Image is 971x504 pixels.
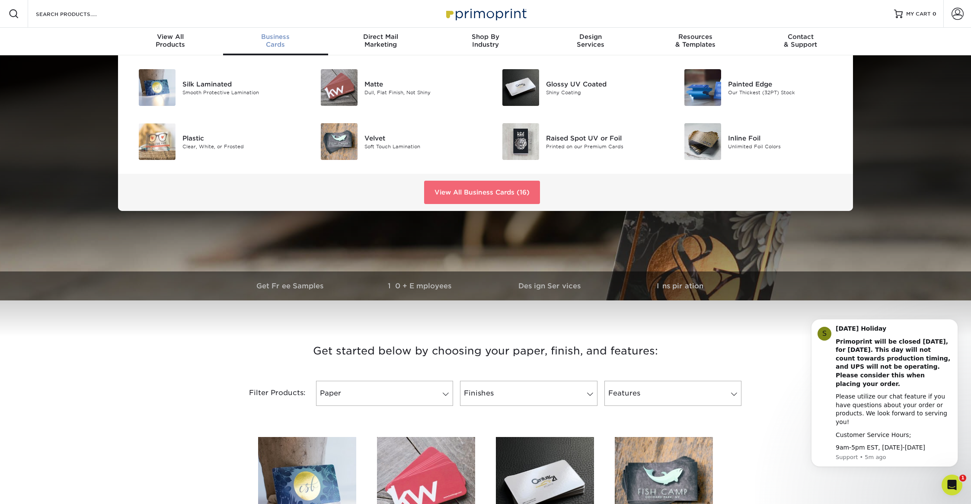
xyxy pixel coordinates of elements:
[139,123,176,160] img: Plastic Business Cards
[364,89,479,96] div: Dull, Flat Finish, Not Shiny
[643,33,748,48] div: & Templates
[364,143,479,150] div: Soft Touch Lamination
[433,33,538,41] span: Shop By
[364,133,479,143] div: Velvet
[728,143,843,150] div: Unlimited Foil Colors
[492,120,661,163] a: Raised Spot UV or Foil Business Cards Raised Spot UV or Foil Printed on our Premium Cards
[684,69,721,106] img: Painted Edge Business Cards
[502,69,539,106] img: Glossy UV Coated Business Cards
[128,120,297,163] a: Plastic Business Cards Plastic Clear, White, or Frosted
[2,478,73,501] iframe: Google Customer Reviews
[546,89,661,96] div: Shiny Coating
[139,69,176,106] img: Silk Laminated Business Cards
[728,79,843,89] div: Painted Edge
[118,33,223,48] div: Products
[492,66,661,109] a: Glossy UV Coated Business Cards Glossy UV Coated Shiny Coating
[223,33,328,41] span: Business
[728,89,843,96] div: Our Thickest (32PT) Stock
[321,69,358,106] img: Matte Business Cards
[684,123,721,160] img: Inline Foil Business Cards
[364,79,479,89] div: Matte
[182,89,297,96] div: Smooth Protective Lamination
[182,79,297,89] div: Silk Laminated
[118,28,223,55] a: View AllProducts
[233,332,738,370] h3: Get started below by choosing your paper, finish, and features:
[35,9,119,19] input: SEARCH PRODUCTS.....
[643,28,748,55] a: Resources& Templates
[538,33,643,41] span: Design
[118,33,223,41] span: View All
[906,10,931,18] span: MY CART
[328,33,433,48] div: Marketing
[223,33,328,48] div: Cards
[748,28,853,55] a: Contact& Support
[538,28,643,55] a: DesignServices
[310,66,479,109] a: Matte Business Cards Matte Dull, Flat Finish, Not Shiny
[538,33,643,48] div: Services
[223,28,328,55] a: BusinessCards
[328,33,433,41] span: Direct Mail
[226,381,313,406] div: Filter Products:
[182,143,297,150] div: Clear, White, or Frosted
[424,181,540,204] a: View All Business Cards (16)
[502,123,539,160] img: Raised Spot UV or Foil Business Cards
[310,120,479,163] a: Velvet Business Cards Velvet Soft Touch Lamination
[128,66,297,109] a: Silk Laminated Business Cards Silk Laminated Smooth Protective Lamination
[546,133,661,143] div: Raised Spot UV or Foil
[798,315,971,481] iframe: Intercom notifications message
[328,28,433,55] a: Direct MailMarketing
[546,79,661,89] div: Glossy UV Coated
[321,123,358,160] img: Velvet Business Cards
[643,33,748,41] span: Resources
[433,28,538,55] a: Shop ByIndustry
[728,133,843,143] div: Inline Foil
[748,33,853,41] span: Contact
[546,143,661,150] div: Printed on our Premium Cards
[674,66,843,109] a: Painted Edge Business Cards Painted Edge Our Thickest (32PT) Stock
[442,4,529,23] img: Primoprint
[316,381,453,406] a: Paper
[933,11,936,17] span: 0
[748,33,853,48] div: & Support
[959,475,966,482] span: 1
[604,381,741,406] a: Features
[182,133,297,143] div: Plastic
[433,33,538,48] div: Industry
[460,381,597,406] a: Finishes
[942,475,962,495] iframe: Intercom live chat
[674,120,843,163] a: Inline Foil Business Cards Inline Foil Unlimited Foil Colors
